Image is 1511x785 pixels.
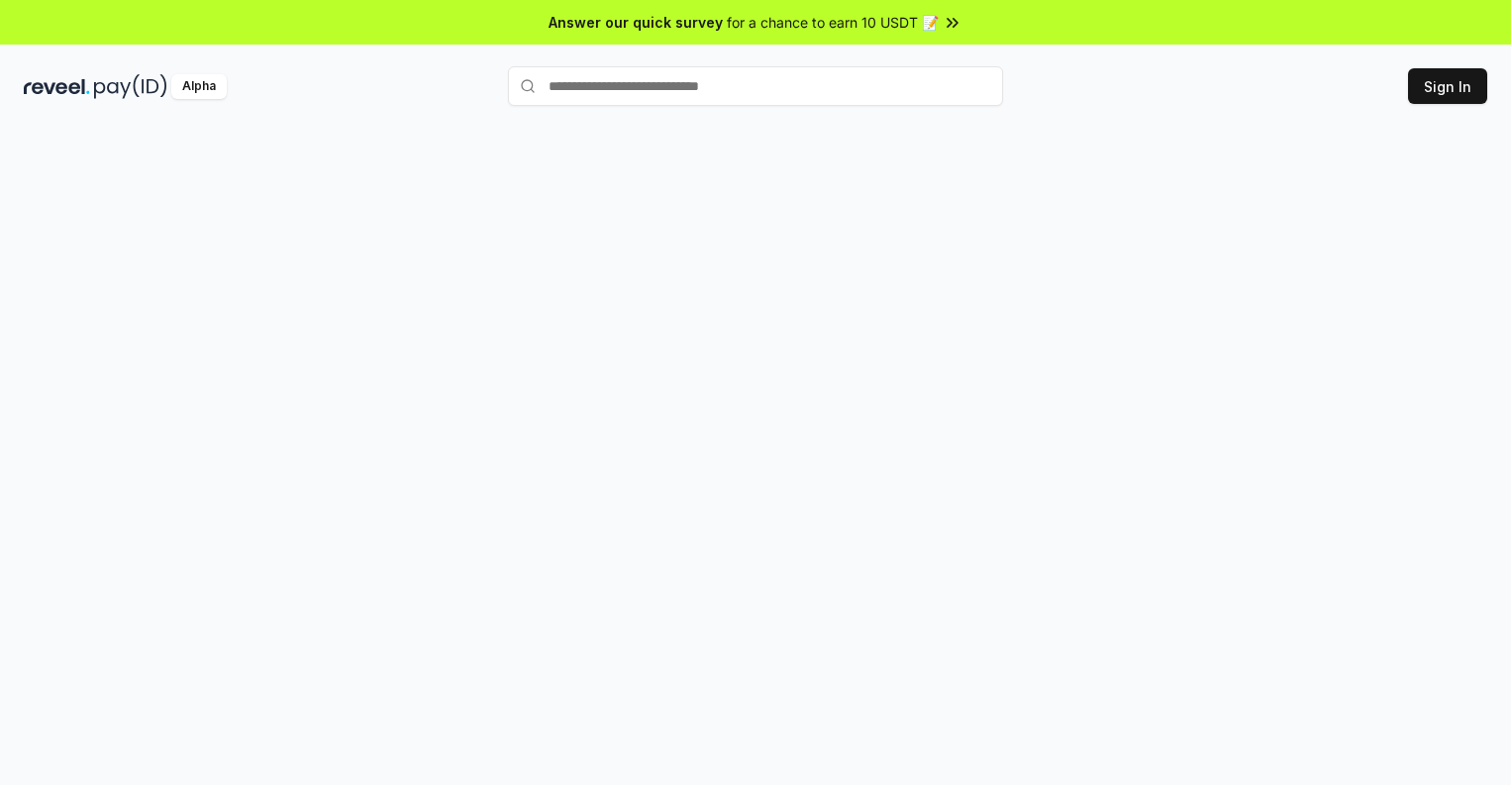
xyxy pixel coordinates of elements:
[171,74,227,99] div: Alpha
[549,12,723,33] span: Answer our quick survey
[24,74,90,99] img: reveel_dark
[94,74,167,99] img: pay_id
[1408,68,1487,104] button: Sign In
[727,12,939,33] span: for a chance to earn 10 USDT 📝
